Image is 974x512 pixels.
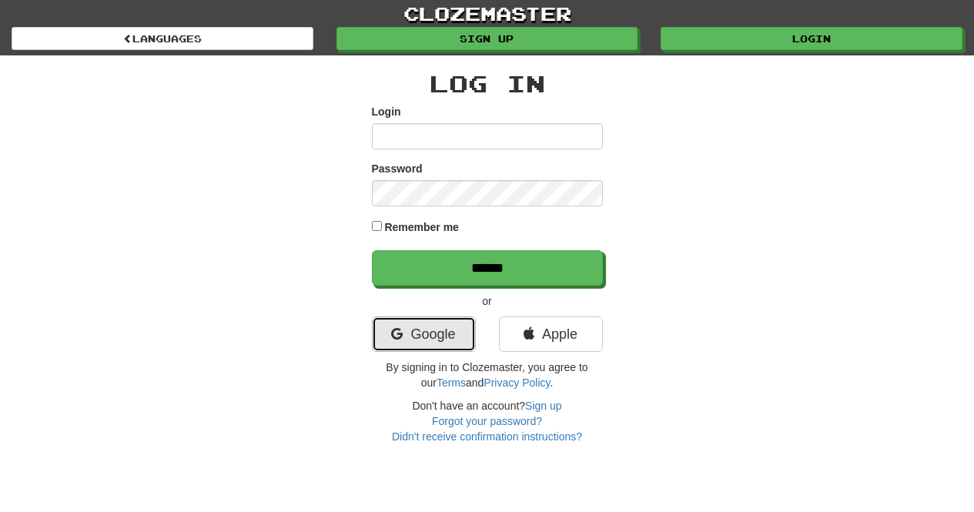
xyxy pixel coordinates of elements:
[372,293,603,309] p: or
[372,398,603,444] div: Don't have an account?
[525,400,561,412] a: Sign up
[372,104,401,119] label: Login
[372,316,476,352] a: Google
[499,316,603,352] a: Apple
[661,27,962,50] a: Login
[437,376,466,389] a: Terms
[336,27,638,50] a: Sign up
[12,27,313,50] a: Languages
[484,376,550,389] a: Privacy Policy
[392,430,582,443] a: Didn't receive confirmation instructions?
[384,219,459,235] label: Remember me
[372,71,603,96] h2: Log In
[432,415,542,427] a: Forgot your password?
[372,161,423,176] label: Password
[372,360,603,390] p: By signing in to Clozemaster, you agree to our and .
